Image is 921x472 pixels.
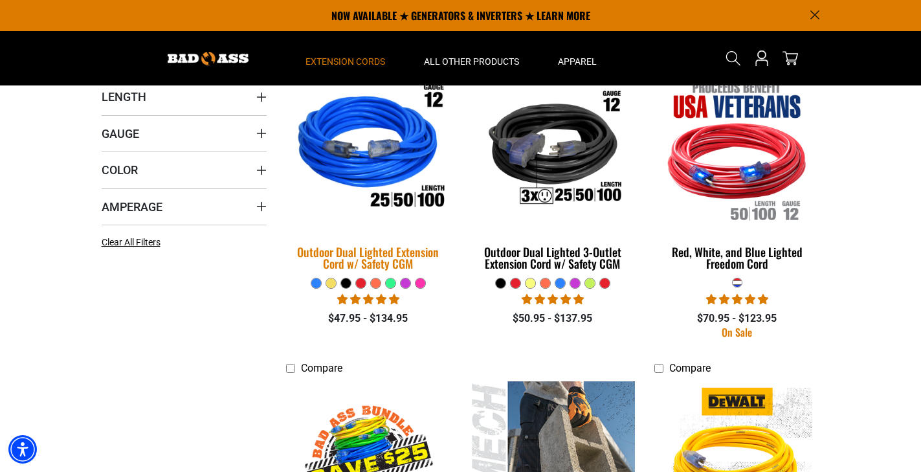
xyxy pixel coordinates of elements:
a: Outdoor Dual Lighted 3-Outlet Extension Cord w/ Safety CGM Outdoor Dual Lighted 3-Outlet Extensio... [470,69,635,277]
div: $47.95 - $134.95 [286,311,451,326]
span: All Other Products [424,56,519,67]
a: Red, White, and Blue Lighted Freedom Cord Red, White, and Blue Lighted Freedom Cord [654,69,819,277]
img: Red, White, and Blue Lighted Freedom Cord [656,75,819,224]
summary: Gauge [102,115,267,152]
summary: Apparel [538,31,616,85]
img: Outdoor Dual Lighted Extension Cord w/ Safety CGM [278,67,459,232]
img: Bad Ass Extension Cords [168,52,249,65]
span: Length [102,89,146,104]
span: Color [102,163,138,177]
a: Open this option [751,31,772,85]
a: cart [780,51,801,66]
summary: Amperage [102,188,267,225]
summary: Color [102,152,267,188]
div: On Sale [654,327,819,337]
summary: Length [102,78,267,115]
a: Outdoor Dual Lighted Extension Cord w/ Safety CGM Outdoor Dual Lighted Extension Cord w/ Safety CGM [286,69,451,277]
div: $70.95 - $123.95 [654,311,819,326]
summary: Extension Cords [286,31,405,85]
a: Clear All Filters [102,236,166,249]
div: Outdoor Dual Lighted 3-Outlet Extension Cord w/ Safety CGM [470,246,635,269]
span: 4.81 stars [337,293,399,306]
span: Extension Cords [305,56,385,67]
span: Compare [669,362,711,374]
div: Red, White, and Blue Lighted Freedom Cord [654,246,819,269]
span: 5.00 stars [706,293,768,306]
span: Compare [301,362,342,374]
span: Gauge [102,126,139,141]
div: Accessibility Menu [8,435,37,464]
span: 4.80 stars [522,293,584,306]
span: Amperage [102,199,162,214]
span: Clear All Filters [102,237,161,247]
summary: All Other Products [405,31,538,85]
img: Outdoor Dual Lighted 3-Outlet Extension Cord w/ Safety CGM [471,75,634,224]
span: Apparel [558,56,597,67]
div: $50.95 - $137.95 [470,311,635,326]
div: Outdoor Dual Lighted Extension Cord w/ Safety CGM [286,246,451,269]
summary: Search [723,48,744,69]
